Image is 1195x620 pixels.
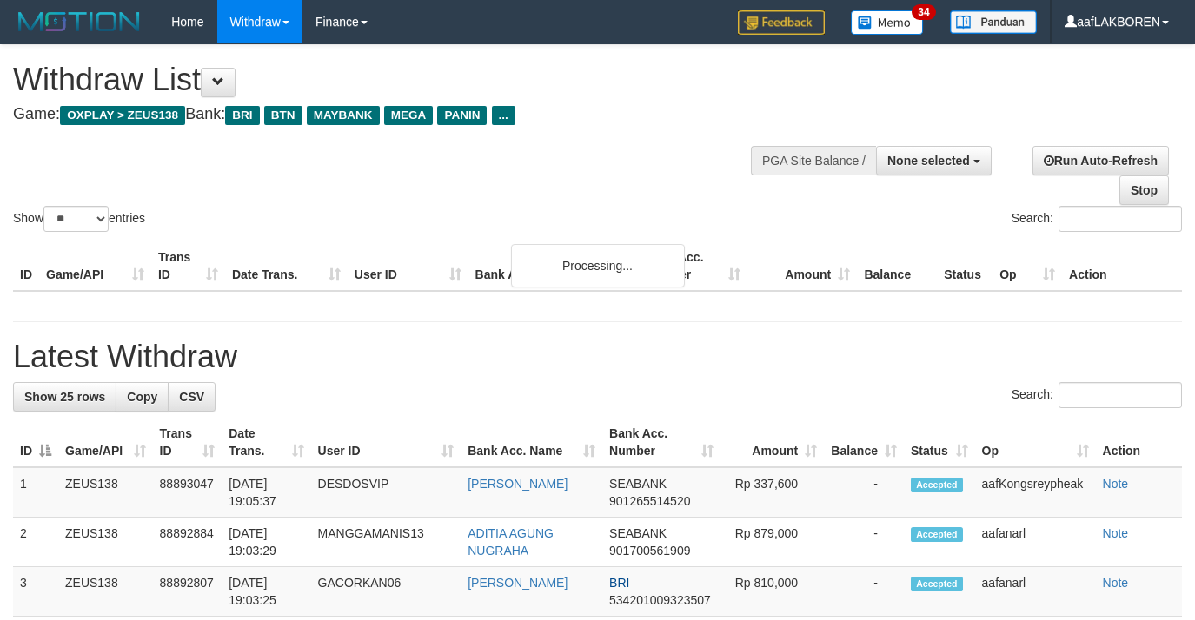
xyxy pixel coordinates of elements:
[60,106,185,125] span: OXPLAY > ZEUS138
[153,567,222,617] td: 88892807
[1096,418,1182,467] th: Action
[13,340,1182,374] h1: Latest Withdraw
[58,567,153,617] td: ZEUS138
[13,9,145,35] img: MOTION_logo.png
[311,467,461,518] td: DESDOSVIP
[348,241,468,291] th: User ID
[468,477,568,491] a: [PERSON_NAME]
[912,4,935,20] span: 34
[975,567,1096,617] td: aafanarl
[13,567,58,617] td: 3
[13,63,780,97] h1: Withdraw List
[824,518,904,567] td: -
[911,527,963,542] span: Accepted
[179,390,204,404] span: CSV
[851,10,924,35] img: Button%20Memo.svg
[975,467,1096,518] td: aafKongsreypheak
[468,241,639,291] th: Bank Acc. Name
[222,418,310,467] th: Date Trans.: activate to sort column ascending
[153,418,222,467] th: Trans ID: activate to sort column ascending
[609,526,667,540] span: SEABANK
[1103,477,1129,491] a: Note
[461,418,602,467] th: Bank Acc. Name: activate to sort column ascending
[151,241,225,291] th: Trans ID
[13,206,145,232] label: Show entries
[911,577,963,591] span: Accepted
[13,467,58,518] td: 1
[13,518,58,567] td: 2
[311,567,461,617] td: GACORKAN06
[824,467,904,518] td: -
[468,576,568,590] a: [PERSON_NAME]
[1103,576,1129,590] a: Note
[511,244,685,287] div: Processing...
[1062,241,1182,291] th: Action
[1103,526,1129,540] a: Note
[824,567,904,617] td: -
[609,494,690,508] span: Copy 901265514520 to clipboard
[911,478,963,492] span: Accepted
[602,418,720,467] th: Bank Acc. Number: activate to sort column ascending
[264,106,302,125] span: BTN
[225,106,259,125] span: BRI
[609,544,690,557] span: Copy 901700561909 to clipboard
[153,518,222,567] td: 88892884
[58,518,153,567] td: ZEUS138
[904,418,975,467] th: Status: activate to sort column ascending
[609,477,667,491] span: SEABANK
[720,467,824,518] td: Rp 337,600
[127,390,157,404] span: Copy
[307,106,380,125] span: MAYBANK
[39,241,151,291] th: Game/API
[24,390,105,404] span: Show 25 rows
[222,567,310,617] td: [DATE] 19:03:25
[13,241,39,291] th: ID
[1032,146,1169,175] a: Run Auto-Refresh
[993,241,1062,291] th: Op
[1059,206,1182,232] input: Search:
[1119,175,1169,205] a: Stop
[43,206,109,232] select: Showentries
[58,418,153,467] th: Game/API: activate to sort column ascending
[751,146,876,175] div: PGA Site Balance /
[720,518,824,567] td: Rp 879,000
[887,154,970,168] span: None selected
[311,418,461,467] th: User ID: activate to sort column ascending
[937,241,993,291] th: Status
[58,467,153,518] td: ZEUS138
[1012,206,1182,232] label: Search:
[222,518,310,567] td: [DATE] 19:03:29
[1059,382,1182,408] input: Search:
[1012,382,1182,408] label: Search:
[609,576,629,590] span: BRI
[950,10,1037,34] img: panduan.png
[824,418,904,467] th: Balance: activate to sort column ascending
[437,106,487,125] span: PANIN
[975,518,1096,567] td: aafanarl
[975,418,1096,467] th: Op: activate to sort column ascending
[13,382,116,412] a: Show 25 rows
[468,526,554,557] a: ADITIA AGUNG NUGRAHA
[168,382,216,412] a: CSV
[638,241,747,291] th: Bank Acc. Number
[720,418,824,467] th: Amount: activate to sort column ascending
[738,10,825,35] img: Feedback.jpg
[311,518,461,567] td: MANGGAMANIS13
[609,593,711,607] span: Copy 534201009323507 to clipboard
[225,241,348,291] th: Date Trans.
[720,567,824,617] td: Rp 810,000
[876,146,992,175] button: None selected
[13,418,58,467] th: ID: activate to sort column descending
[13,106,780,123] h4: Game: Bank:
[384,106,434,125] span: MEGA
[116,382,169,412] a: Copy
[492,106,515,125] span: ...
[747,241,857,291] th: Amount
[857,241,937,291] th: Balance
[222,467,310,518] td: [DATE] 19:05:37
[153,467,222,518] td: 88893047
